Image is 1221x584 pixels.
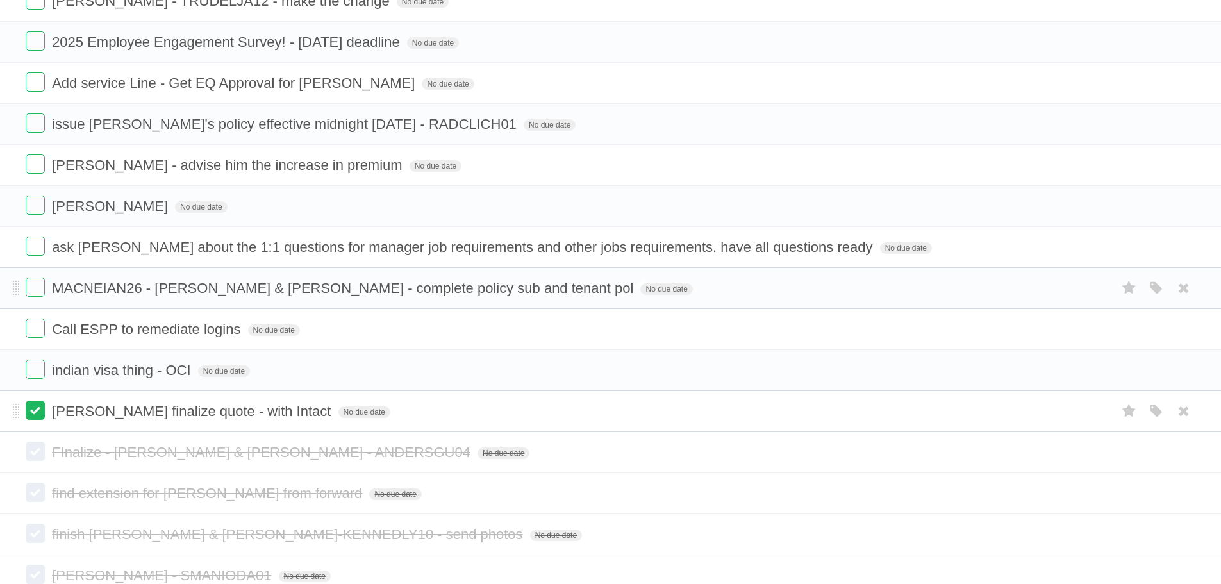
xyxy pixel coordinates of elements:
label: Done [26,319,45,338]
span: No due date [422,78,474,90]
label: Done [26,401,45,420]
span: ask [PERSON_NAME] about the 1:1 questions for manager job requirements and other jobs requirement... [52,239,876,255]
span: Add service Line - Get EQ Approval for [PERSON_NAME] [52,75,418,91]
span: No due date [478,447,529,459]
span: issue [PERSON_NAME]'s policy effective midnight [DATE] - RADCLICH01 [52,116,520,132]
span: No due date [530,530,582,541]
span: 2025 Employee Engagement Survey! - [DATE] deadline [52,34,403,50]
span: No due date [407,37,459,49]
label: Star task [1117,278,1142,299]
label: Done [26,278,45,297]
label: Done [26,154,45,174]
span: [PERSON_NAME] - SMANIODA01 [52,567,274,583]
span: [PERSON_NAME] [52,198,171,214]
label: Done [26,237,45,256]
span: indian visa thing - OCI [52,362,194,378]
label: Done [26,31,45,51]
span: Call ESPP to remediate logins [52,321,244,337]
span: [PERSON_NAME] - advise him the increase in premium [52,157,406,173]
label: Done [26,360,45,379]
span: finish [PERSON_NAME] & [PERSON_NAME]-KENNEDLY10 - send photos [52,526,526,542]
span: No due date [248,324,300,336]
span: MACNEIAN26 - [PERSON_NAME] & [PERSON_NAME] - complete policy sub and tenant pol [52,280,636,296]
label: Done [26,565,45,584]
label: Done [26,113,45,133]
span: No due date [198,365,250,377]
label: Done [26,524,45,543]
label: Done [26,196,45,215]
span: No due date [175,201,227,213]
label: Done [26,72,45,92]
span: find extension for [PERSON_NAME] from forward [52,485,365,501]
label: Done [26,483,45,502]
span: No due date [410,160,461,172]
span: No due date [880,242,932,254]
span: FInalize - [PERSON_NAME] & [PERSON_NAME] - ANDERSGU04 [52,444,474,460]
label: Done [26,442,45,461]
span: No due date [279,571,331,582]
span: No due date [640,283,692,295]
span: [PERSON_NAME] finalize quote - with Intact [52,403,334,419]
span: No due date [369,488,421,500]
label: Star task [1117,401,1142,422]
span: No due date [338,406,390,418]
span: No due date [524,119,576,131]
